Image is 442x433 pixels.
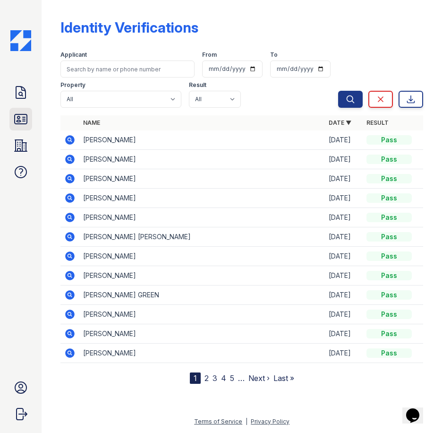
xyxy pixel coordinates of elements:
[79,324,325,344] td: [PERSON_NAME]
[366,251,412,261] div: Pass
[194,418,242,425] a: Terms of Service
[248,373,270,383] a: Next ›
[60,51,87,59] label: Applicant
[79,344,325,363] td: [PERSON_NAME]
[366,119,389,126] a: Result
[366,135,412,145] div: Pass
[366,232,412,242] div: Pass
[246,418,247,425] div: |
[79,150,325,169] td: [PERSON_NAME]
[366,193,412,203] div: Pass
[325,247,363,266] td: [DATE]
[202,51,217,59] label: From
[329,119,351,126] a: Date ▼
[366,271,412,280] div: Pass
[79,305,325,324] td: [PERSON_NAME]
[325,189,363,208] td: [DATE]
[79,266,325,286] td: [PERSON_NAME]
[325,227,363,247] td: [DATE]
[325,324,363,344] td: [DATE]
[190,372,201,384] div: 1
[325,286,363,305] td: [DATE]
[79,227,325,247] td: [PERSON_NAME] [PERSON_NAME]
[60,61,195,78] input: Search by name or phone number
[251,418,289,425] a: Privacy Policy
[325,266,363,286] td: [DATE]
[325,130,363,150] td: [DATE]
[189,81,206,89] label: Result
[366,290,412,300] div: Pass
[366,310,412,319] div: Pass
[79,247,325,266] td: [PERSON_NAME]
[238,372,245,384] span: …
[79,286,325,305] td: [PERSON_NAME] GREEN
[79,189,325,208] td: [PERSON_NAME]
[221,373,226,383] a: 4
[60,81,85,89] label: Property
[79,208,325,227] td: [PERSON_NAME]
[366,174,412,183] div: Pass
[325,305,363,324] td: [DATE]
[10,30,31,51] img: CE_Icon_Blue-c292c112584629df590d857e76928e9f676e5b41ef8f769ba2f05ee15b207248.png
[366,155,412,164] div: Pass
[204,373,209,383] a: 2
[366,213,412,222] div: Pass
[60,19,198,36] div: Identity Verifications
[325,344,363,363] td: [DATE]
[230,373,234,383] a: 5
[325,150,363,169] td: [DATE]
[79,169,325,189] td: [PERSON_NAME]
[273,373,294,383] a: Last »
[212,373,217,383] a: 3
[325,169,363,189] td: [DATE]
[79,130,325,150] td: [PERSON_NAME]
[83,119,100,126] a: Name
[366,329,412,338] div: Pass
[325,208,363,227] td: [DATE]
[270,51,278,59] label: To
[366,348,412,358] div: Pass
[402,395,433,424] iframe: chat widget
